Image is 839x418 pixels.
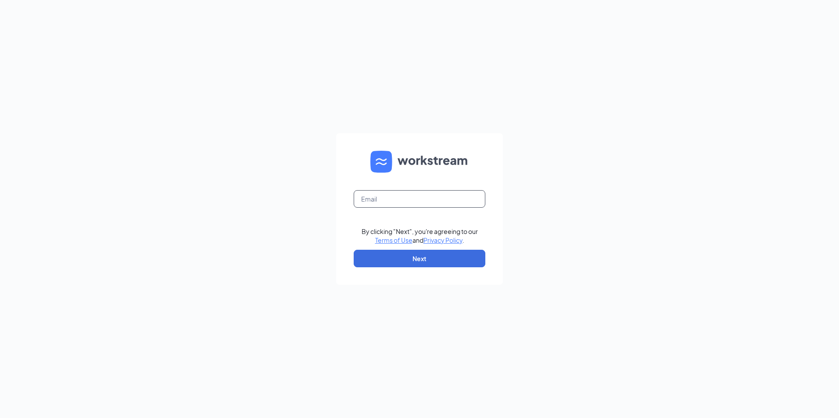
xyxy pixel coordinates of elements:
button: Next [354,250,485,267]
div: By clicking "Next", you're agreeing to our and . [362,227,478,244]
img: WS logo and Workstream text [370,151,469,173]
a: Terms of Use [375,236,412,244]
input: Email [354,190,485,208]
a: Privacy Policy [423,236,463,244]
